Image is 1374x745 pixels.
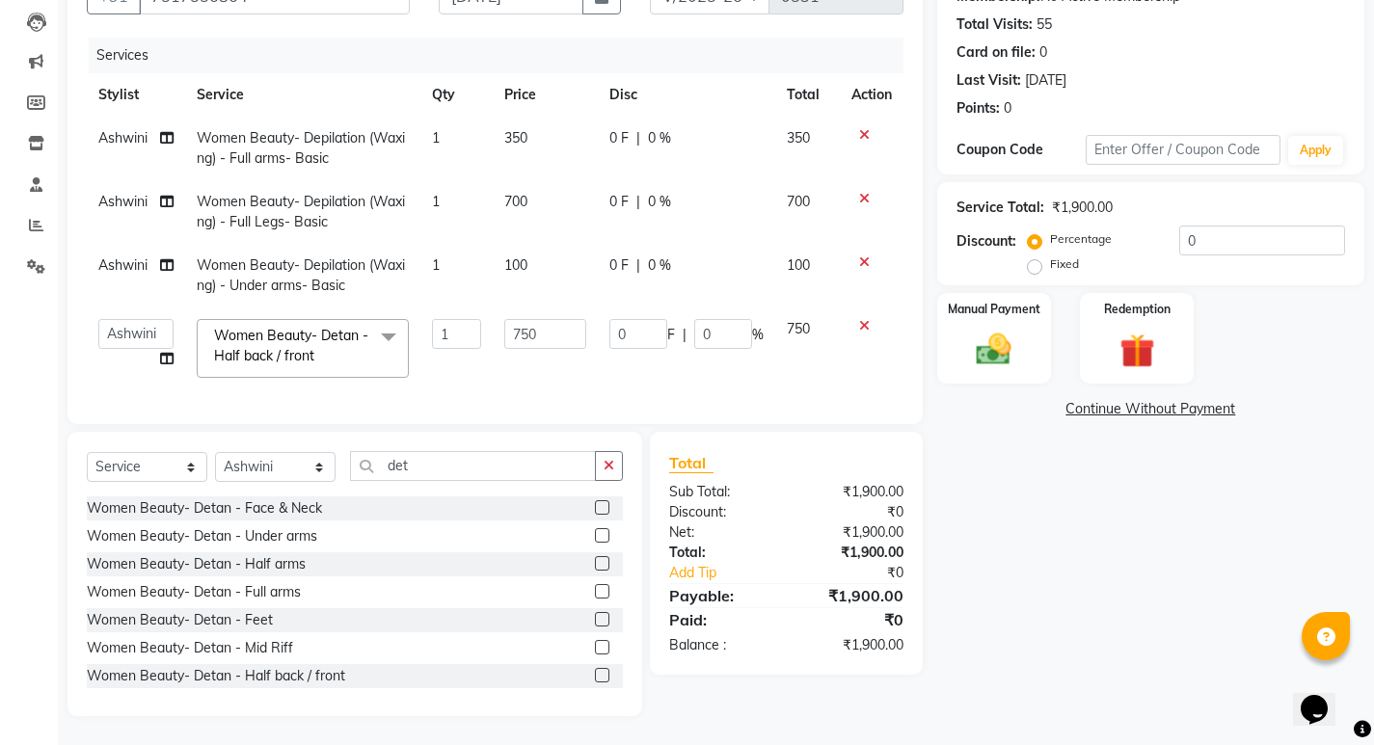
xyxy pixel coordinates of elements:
[1039,42,1047,63] div: 0
[504,129,527,146] span: 350
[965,330,1022,370] img: _cash.svg
[89,38,918,73] div: Services
[636,192,640,212] span: |
[786,608,917,631] div: ₹0
[956,198,1044,218] div: Service Total:
[432,129,440,146] span: 1
[1004,98,1011,119] div: 0
[87,554,306,574] div: Women Beauty- Detan - Half arms
[956,42,1036,63] div: Card on file:
[941,399,1361,419] a: Continue Without Payment
[87,526,317,546] div: Women Beauty- Detan - Under arms
[87,498,322,519] div: Women Beauty- Detan - Face & Neck
[787,193,810,210] span: 700
[667,325,675,345] span: F
[87,582,301,602] div: Women Beauty- Detan - Full arms
[956,14,1033,35] div: Total Visits:
[787,129,810,146] span: 350
[504,256,527,274] span: 100
[786,635,917,655] div: ₹1,900.00
[314,347,323,364] a: x
[683,325,687,345] span: |
[655,563,808,583] a: Add Tip
[752,325,764,345] span: %
[648,255,671,276] span: 0 %
[775,73,840,117] th: Total
[956,98,1000,119] div: Points:
[197,193,405,230] span: Women Beauty- Depilation (Waxing) - Full Legs- Basic
[786,482,917,502] div: ₹1,900.00
[655,502,786,522] div: Discount:
[956,231,1016,252] div: Discount:
[956,140,1086,160] div: Coupon Code
[648,192,671,212] span: 0 %
[655,635,786,655] div: Balance :
[655,522,786,543] div: Net:
[655,608,786,631] div: Paid:
[956,70,1021,91] div: Last Visit:
[609,192,629,212] span: 0 F
[98,129,148,146] span: Ashwini
[787,256,810,274] span: 100
[598,73,775,117] th: Disc
[98,193,148,210] span: Ashwini
[636,128,640,148] span: |
[808,563,918,583] div: ₹0
[655,543,786,563] div: Total:
[786,522,917,543] div: ₹1,900.00
[504,193,527,210] span: 700
[1086,135,1280,165] input: Enter Offer / Coupon Code
[87,73,185,117] th: Stylist
[87,638,293,658] div: Women Beauty- Detan - Mid Riff
[609,128,629,148] span: 0 F
[1050,230,1112,248] label: Percentage
[1288,136,1343,165] button: Apply
[1109,330,1166,373] img: _gift.svg
[1037,14,1052,35] div: 55
[1050,255,1079,273] label: Fixed
[1293,668,1355,726] iframe: chat widget
[493,73,598,117] th: Price
[350,451,596,481] input: Search or Scan
[420,73,494,117] th: Qty
[98,256,148,274] span: Ashwini
[432,193,440,210] span: 1
[840,73,903,117] th: Action
[948,301,1040,318] label: Manual Payment
[787,320,810,337] span: 750
[87,666,345,686] div: Women Beauty- Detan - Half back / front
[214,327,368,364] span: Women Beauty- Detan - Half back / front
[648,128,671,148] span: 0 %
[786,543,917,563] div: ₹1,900.00
[1052,198,1113,218] div: ₹1,900.00
[1025,70,1066,91] div: [DATE]
[786,502,917,522] div: ₹0
[636,255,640,276] span: |
[197,256,405,294] span: Women Beauty- Depilation (Waxing) - Under arms- Basic
[1104,301,1171,318] label: Redemption
[669,453,714,473] span: Total
[655,482,786,502] div: Sub Total:
[786,584,917,607] div: ₹1,900.00
[185,73,420,117] th: Service
[432,256,440,274] span: 1
[655,584,786,607] div: Payable:
[87,610,273,630] div: Women Beauty- Detan - Feet
[609,255,629,276] span: 0 F
[197,129,405,167] span: Women Beauty- Depilation (Waxing) - Full arms- Basic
